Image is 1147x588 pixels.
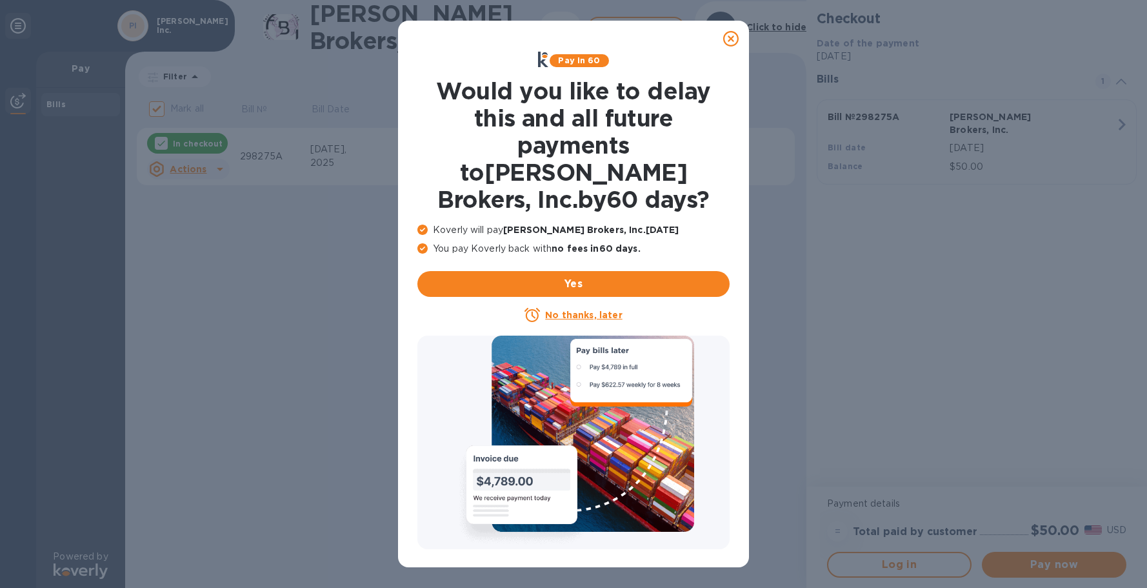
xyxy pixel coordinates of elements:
b: Pay in 60 [558,56,600,65]
span: Yes [428,276,719,292]
p: You pay Koverly back with [417,242,730,256]
p: Koverly will pay [417,223,730,237]
u: No thanks, later [545,310,622,320]
b: no fees in 60 days . [552,243,640,254]
button: Yes [417,271,730,297]
h1: Would you like to delay this and all future payments to [PERSON_NAME] Brokers, Inc. by 60 days ? [417,77,730,213]
b: [PERSON_NAME] Brokers, Inc. [DATE] [503,225,679,235]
